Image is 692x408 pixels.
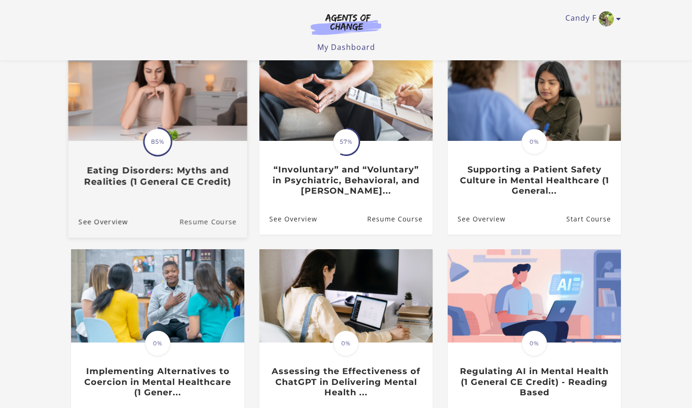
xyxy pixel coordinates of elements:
a: Toggle menu [565,11,616,26]
a: Supporting a Patient Safety Culture in Mental Healthcare (1 General...: Resume Course [566,204,621,234]
a: Eating Disorders: Myths and Realities (1 General CE Credit): Resume Course [179,205,247,237]
a: “Involuntary” and “Voluntary” in Psychiatric, Behavioral, and Menta...: See Overview [259,204,317,234]
a: Supporting a Patient Safety Culture in Mental Healthcare (1 General...: See Overview [448,204,506,234]
span: 0% [145,331,170,356]
a: Eating Disorders: Myths and Realities (1 General CE Credit): See Overview [68,205,128,237]
h3: Eating Disorders: Myths and Realities (1 General CE Credit) [79,165,237,187]
h3: “Involuntary” and “Voluntary” in Psychiatric, Behavioral, and [PERSON_NAME]... [269,164,422,196]
span: 85% [145,129,171,155]
a: My Dashboard [317,42,375,52]
h3: Implementing Alternatives to Coercion in Mental Healthcare (1 Gener... [81,366,234,398]
h3: Supporting a Patient Safety Culture in Mental Healthcare (1 General... [458,164,611,196]
span: 0% [522,331,547,356]
h3: Assessing the Effectiveness of ChatGPT in Delivering Mental Health ... [269,366,422,398]
a: “Involuntary” and “Voluntary” in Psychiatric, Behavioral, and Menta...: Resume Course [367,204,433,234]
span: 57% [333,129,359,155]
span: 0% [522,129,547,155]
h3: Regulating AI in Mental Health (1 General CE Credit) - Reading Based [458,366,611,398]
span: 0% [333,331,359,356]
img: Agents of Change Logo [301,13,391,35]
